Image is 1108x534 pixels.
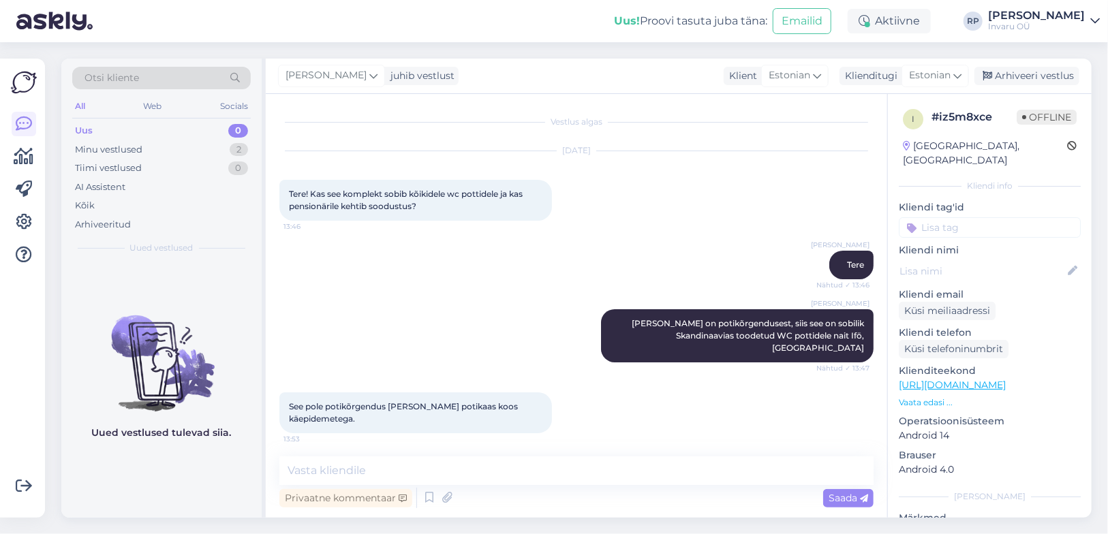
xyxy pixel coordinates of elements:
[228,124,248,138] div: 0
[974,67,1079,85] div: Arhiveeri vestlus
[811,240,870,250] span: [PERSON_NAME]
[988,21,1085,32] div: Invaru OÜ
[899,287,1081,302] p: Kliendi email
[899,490,1081,503] div: [PERSON_NAME]
[899,326,1081,340] p: Kliendi telefon
[84,71,139,85] span: Otsi kliente
[816,280,870,290] span: Nähtud ✓ 13:46
[840,69,897,83] div: Klienditugi
[899,302,996,320] div: Küsi meiliaadressi
[217,97,251,115] div: Socials
[848,9,931,33] div: Aktiivne
[75,218,131,232] div: Arhiveeritud
[75,180,125,194] div: AI Assistent
[903,139,1067,168] div: [GEOGRAPHIC_DATA], [GEOGRAPHIC_DATA]
[724,69,757,83] div: Klient
[130,242,194,254] span: Uued vestlused
[847,260,864,270] span: Tere
[283,221,335,232] span: 13:46
[72,97,88,115] div: All
[912,114,914,124] span: i
[899,200,1081,215] p: Kliendi tag'id
[909,68,951,83] span: Estonian
[899,264,1065,279] input: Lisa nimi
[899,180,1081,192] div: Kliendi info
[964,12,983,31] div: RP
[75,161,142,175] div: Tiimi vestlused
[632,318,866,353] span: [PERSON_NAME] on potikõrgendusest, siis see on sobilik Skandinaavias toodetud WC pottidele nait I...
[11,69,37,95] img: Askly Logo
[75,199,95,213] div: Kõik
[385,69,455,83] div: juhib vestlust
[92,426,232,440] p: Uued vestlused tulevad siia.
[899,340,1009,358] div: Küsi telefoninumbrit
[286,68,367,83] span: [PERSON_NAME]
[899,428,1081,443] p: Android 14
[773,8,831,34] button: Emailid
[75,143,142,157] div: Minu vestlused
[75,124,93,138] div: Uus
[279,144,874,157] div: [DATE]
[899,364,1081,378] p: Klienditeekond
[228,161,248,175] div: 0
[899,462,1081,477] p: Android 4.0
[279,116,874,128] div: Vestlus algas
[899,511,1081,525] p: Märkmed
[1017,110,1077,125] span: Offline
[829,492,868,504] span: Saada
[61,291,262,413] img: No chats
[614,13,767,29] div: Proovi tasuta juba täna:
[899,414,1081,428] p: Operatsioonisüsteem
[811,298,870,309] span: [PERSON_NAME]
[283,434,335,444] span: 13:53
[279,489,412,507] div: Privaatne kommentaar
[899,217,1081,238] input: Lisa tag
[899,243,1081,257] p: Kliendi nimi
[932,109,1017,125] div: # iz5m8xce
[230,143,248,157] div: 2
[988,10,1085,21] div: [PERSON_NAME]
[899,379,1006,391] a: [URL][DOMAIN_NAME]
[289,189,525,211] span: Tere! Kas see komplekt sobib kõikidele wc pottidele ja kas pensionärile kehtib soodustus?
[614,14,640,27] b: Uus!
[988,10,1100,32] a: [PERSON_NAME]Invaru OÜ
[899,448,1081,462] p: Brauser
[899,396,1081,409] p: Vaata edasi ...
[816,363,870,373] span: Nähtud ✓ 13:47
[141,97,165,115] div: Web
[769,68,810,83] span: Estonian
[289,401,520,424] span: See pole potikõrgendus [PERSON_NAME] potikaas koos käepidemetega.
